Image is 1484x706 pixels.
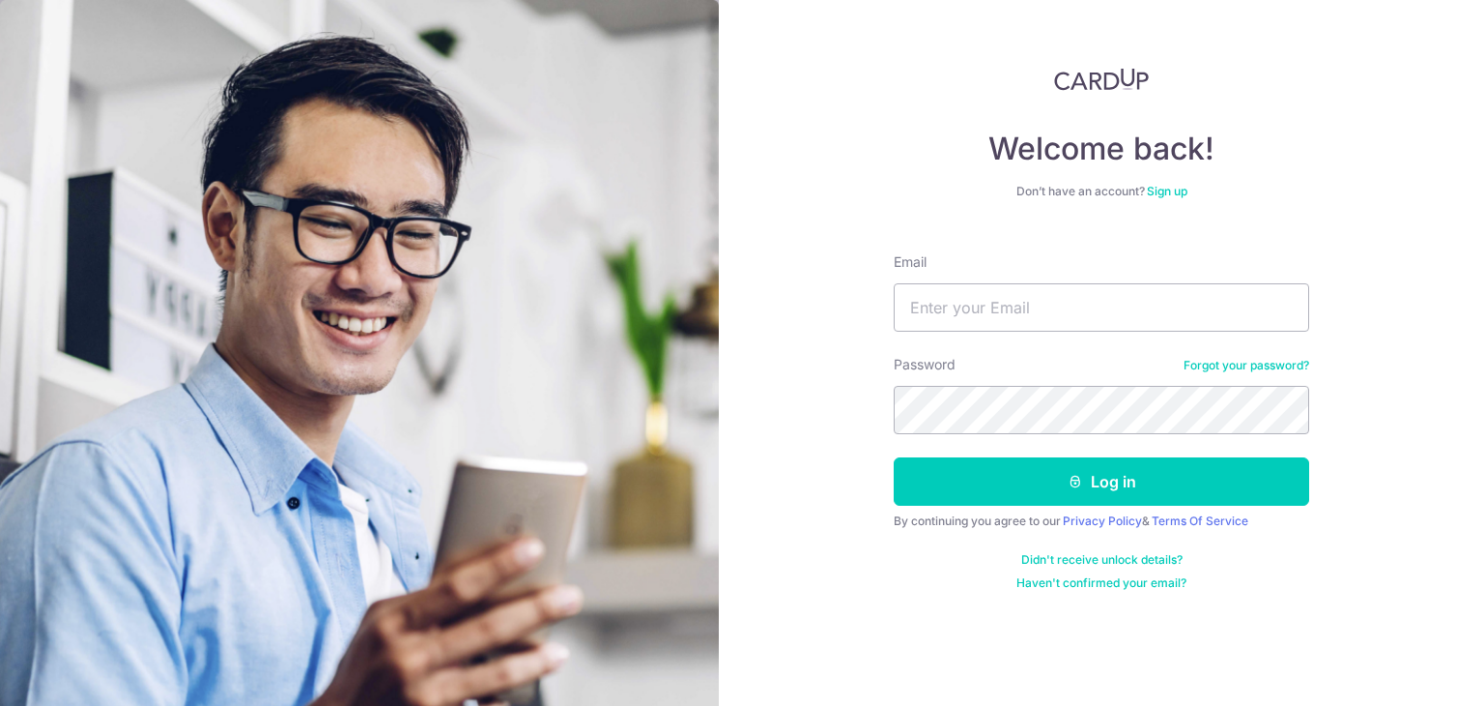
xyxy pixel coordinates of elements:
[894,457,1309,506] button: Log in
[1152,514,1248,528] a: Terms Of Service
[894,514,1309,529] div: By continuing you agree to our &
[1063,514,1142,528] a: Privacy Policy
[894,283,1309,332] input: Enter your Email
[1054,68,1149,91] img: CardUp Logo
[894,184,1309,199] div: Don’t have an account?
[894,130,1309,168] h4: Welcome back!
[894,252,927,272] label: Email
[1016,575,1186,591] a: Haven't confirmed your email?
[894,355,956,374] label: Password
[1184,358,1309,373] a: Forgot your password?
[1147,184,1187,198] a: Sign up
[1021,552,1183,568] a: Didn't receive unlock details?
